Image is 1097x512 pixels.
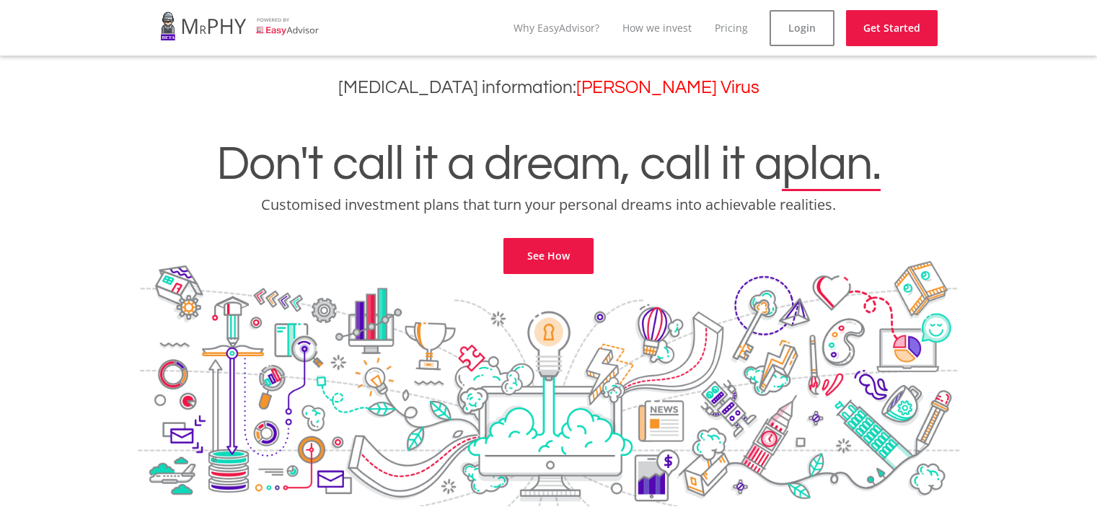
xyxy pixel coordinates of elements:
[622,21,692,35] a: How we invest
[846,10,938,46] a: Get Started
[11,77,1086,98] h3: [MEDICAL_DATA] information:
[576,79,759,97] a: [PERSON_NAME] Virus
[11,195,1086,215] p: Customised investment plans that turn your personal dreams into achievable realities.
[503,238,594,274] a: See How
[782,140,881,189] span: plan.
[514,21,599,35] a: Why EasyAdvisor?
[770,10,834,46] a: Login
[715,21,748,35] a: Pricing
[11,140,1086,189] h1: Don't call it a dream, call it a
